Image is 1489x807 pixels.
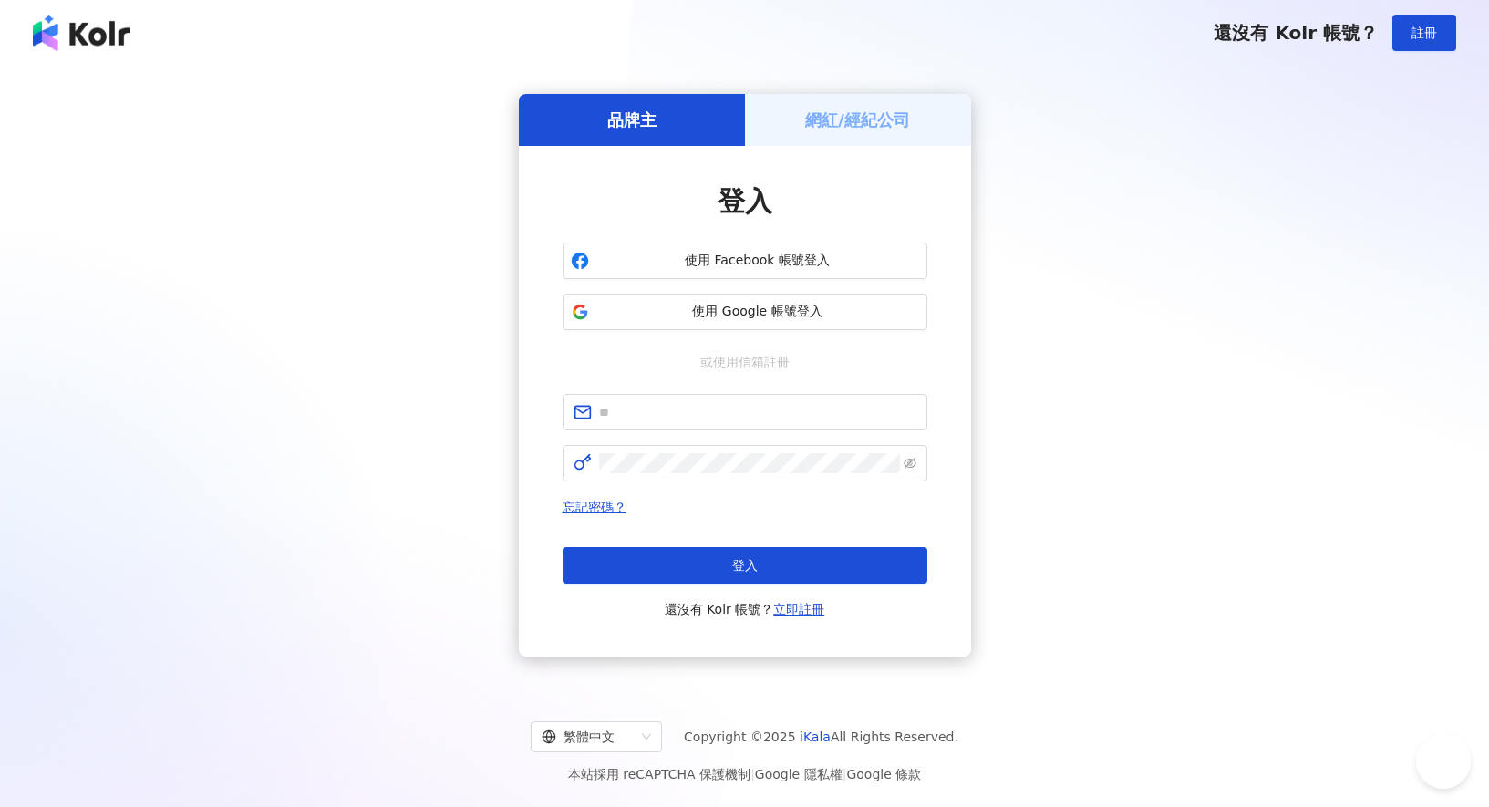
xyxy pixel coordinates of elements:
span: | [843,767,847,781]
span: 或使用信箱註冊 [688,352,802,372]
button: 註冊 [1392,15,1456,51]
span: 還沒有 Kolr 帳號？ [1214,22,1378,44]
h5: 網紅/經紀公司 [805,109,910,131]
img: logo [33,15,130,51]
a: 立即註冊 [773,602,824,616]
span: 登入 [718,185,772,217]
a: Google 條款 [846,767,921,781]
span: Copyright © 2025 All Rights Reserved. [684,726,958,748]
span: 註冊 [1411,26,1437,40]
span: 登入 [732,558,758,573]
div: 繁體中文 [542,722,635,751]
button: 使用 Google 帳號登入 [563,294,927,330]
button: 使用 Facebook 帳號登入 [563,243,927,279]
span: 還沒有 Kolr 帳號？ [665,598,825,620]
iframe: Help Scout Beacon - Open [1416,734,1471,789]
a: 忘記密碼？ [563,500,626,514]
a: iKala [800,729,831,744]
span: 使用 Facebook 帳號登入 [596,252,919,270]
span: 本站採用 reCAPTCHA 保護機制 [568,763,921,785]
span: 使用 Google 帳號登入 [596,303,919,321]
button: 登入 [563,547,927,584]
span: eye-invisible [904,457,916,470]
span: | [750,767,755,781]
h5: 品牌主 [607,109,657,131]
a: Google 隱私權 [755,767,843,781]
